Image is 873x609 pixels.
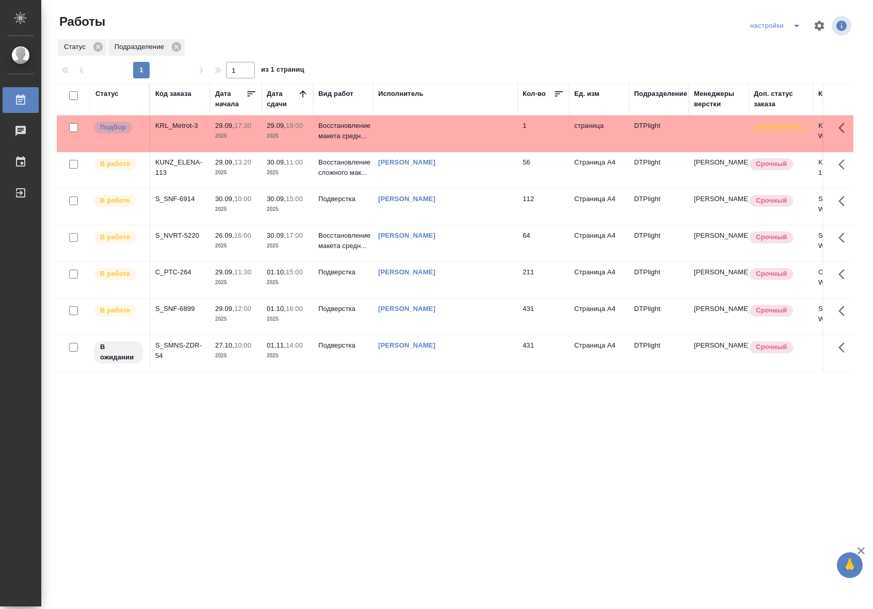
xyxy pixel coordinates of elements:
div: Исполнитель [378,89,424,99]
p: 2025 [267,351,308,361]
p: 16:00 [286,305,303,312]
td: 431 [518,335,569,371]
button: Здесь прячутся важные кнопки [832,225,857,250]
div: Исполнитель выполняет работу [93,194,144,208]
p: 29.09, [215,305,234,312]
div: Дата сдачи [267,89,298,109]
td: DTPlight [629,299,689,335]
p: 2025 [215,204,256,215]
div: Кол-во [523,89,546,99]
td: KRL_Metrot-3-WK-008 [813,116,873,152]
div: Можно подбирать исполнителей [93,121,144,135]
td: S_SNF-6899-WK-015 [813,299,873,335]
p: [PERSON_NAME] [694,194,743,204]
p: Подверстка [318,267,368,277]
p: Подверстка [318,340,368,351]
p: Подверстка [318,194,368,204]
p: 2025 [267,277,308,288]
p: 17:30 [234,122,251,129]
span: из 1 страниц [261,63,304,78]
p: 2025 [267,204,308,215]
div: Подразделение [108,39,185,56]
button: Здесь прячутся важные кнопки [832,262,857,287]
p: 12:00 [234,305,251,312]
div: Менеджеры верстки [694,89,743,109]
p: [PERSON_NAME] [694,304,743,314]
p: 2025 [267,314,308,324]
td: S_SNF-6914-WK-008 [813,189,873,225]
div: S_SNF-6899 [155,304,205,314]
button: Здесь прячутся важные кнопки [832,189,857,213]
p: 29.09, [267,122,286,129]
span: Посмотреть информацию [832,16,853,36]
p: Подразделение [115,42,168,52]
p: В ожидании [100,342,137,363]
p: 16:00 [234,232,251,239]
div: KUNZ_ELENA-113 [155,157,205,178]
p: 30.09, [267,158,286,166]
p: 10:00 [234,341,251,349]
td: DTPlight [629,262,689,298]
button: Здесь прячутся важные кнопки [832,335,857,360]
button: Здесь прячутся важные кнопки [832,152,857,177]
td: 431 [518,299,569,335]
p: 11:30 [234,268,251,276]
p: В работе [100,269,130,279]
p: 2025 [215,351,256,361]
div: Дата начала [215,89,246,109]
div: Ед. изм [574,89,600,99]
p: 29.09, [215,268,234,276]
td: Страница А4 [569,225,629,261]
div: KRL_Metrot-3 [155,121,205,131]
a: [PERSON_NAME] [378,158,435,166]
div: S_SNF-6914 [155,194,205,204]
p: 30.09, [215,195,234,203]
p: Подверстка [318,304,368,314]
div: Исполнитель выполняет работу [93,267,144,281]
p: 10:00 [234,195,251,203]
p: 26.09, [215,232,234,239]
div: Статус [95,89,119,99]
p: Срочный [756,305,787,316]
p: 13:20 [234,158,251,166]
td: Страница А4 [569,335,629,371]
p: 2025 [215,277,256,288]
a: [PERSON_NAME] [378,305,435,312]
p: [PERSON_NAME] [694,267,743,277]
div: S_NVRT-5220 [155,231,205,241]
p: [PERSON_NAME] [694,340,743,351]
p: [PERSON_NAME] [694,231,743,241]
p: Срочный [756,159,787,169]
p: [DEMOGRAPHIC_DATA] [756,122,807,133]
p: 01.10, [267,268,286,276]
div: Код заказа [155,89,191,99]
td: Страница А4 [569,299,629,335]
p: 30.09, [267,232,286,239]
div: Подразделение [634,89,687,99]
p: Восстановление сложного мак... [318,157,368,178]
p: Срочный [756,342,787,352]
button: Здесь прячутся важные кнопки [832,299,857,323]
td: DTPlight [629,335,689,371]
td: страница [569,116,629,152]
td: S_NVRT-5220-WK-012 [813,225,873,261]
div: Код работы [818,89,858,99]
p: Срочный [756,232,787,242]
div: Доп. статус заказа [754,89,808,109]
div: C_PTC-264 [155,267,205,277]
p: Подбор [100,122,126,133]
p: 15:00 [286,268,303,276]
td: Страница А4 [569,189,629,225]
p: 17:00 [286,232,303,239]
a: [PERSON_NAME] [378,232,435,239]
p: 27.10, [215,341,234,349]
p: В работе [100,305,130,316]
td: DTPlight [629,116,689,152]
div: Исполнитель выполняет работу [93,231,144,244]
p: 14:00 [286,341,303,349]
p: 19:00 [286,122,303,129]
td: C_PTC-264-WK-041 [813,262,873,298]
div: Исполнитель выполняет работу [93,304,144,318]
p: 01.11, [267,341,286,349]
button: Здесь прячутся важные кнопки [832,116,857,140]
